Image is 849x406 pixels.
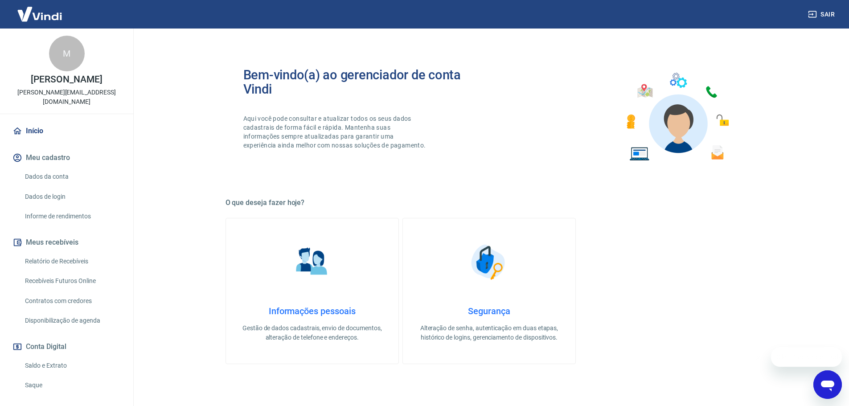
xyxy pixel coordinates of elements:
[240,306,384,316] h4: Informações pessoais
[243,68,489,96] h2: Bem-vindo(a) ao gerenciador de conta Vindi
[5,6,75,13] span: Olá! Precisa de ajuda?
[619,68,735,166] img: Imagem de um avatar masculino com diversos icones exemplificando as funcionalidades do gerenciado...
[467,240,511,284] img: Segurança
[806,6,838,23] button: Sair
[11,0,69,28] img: Vindi
[402,218,576,364] a: SegurançaSegurançaAlteração de senha, autenticação em duas etapas, histórico de logins, gerenciam...
[21,312,123,330] a: Disponibilização de agenda
[21,272,123,290] a: Recebíveis Futuros Online
[21,357,123,375] a: Saldo e Extrato
[813,370,842,399] iframe: Botão para abrir a janela de mensagens
[240,324,384,342] p: Gestão de dados cadastrais, envio de documentos, alteração de telefone e endereços.
[243,114,428,150] p: Aqui você pode consultar e atualizar todos os seus dados cadastrais de forma fácil e rápida. Mant...
[11,233,123,252] button: Meus recebíveis
[21,376,123,394] a: Saque
[21,188,123,206] a: Dados de login
[11,121,123,141] a: Início
[750,349,767,367] iframe: Fechar mensagem
[7,88,126,107] p: [PERSON_NAME][EMAIL_ADDRESS][DOMAIN_NAME]
[417,306,561,316] h4: Segurança
[21,207,123,226] a: Informe de rendimentos
[11,337,123,357] button: Conta Digital
[771,347,842,367] iframe: Mensagem da empresa
[21,292,123,310] a: Contratos com credores
[290,240,334,284] img: Informações pessoais
[226,198,753,207] h5: O que deseja fazer hoje?
[49,36,85,71] div: M
[31,75,102,84] p: [PERSON_NAME]
[11,148,123,168] button: Meu cadastro
[226,218,399,364] a: Informações pessoaisInformações pessoaisGestão de dados cadastrais, envio de documentos, alteraçã...
[417,324,561,342] p: Alteração de senha, autenticação em duas etapas, histórico de logins, gerenciamento de dispositivos.
[21,168,123,186] a: Dados da conta
[21,252,123,271] a: Relatório de Recebíveis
